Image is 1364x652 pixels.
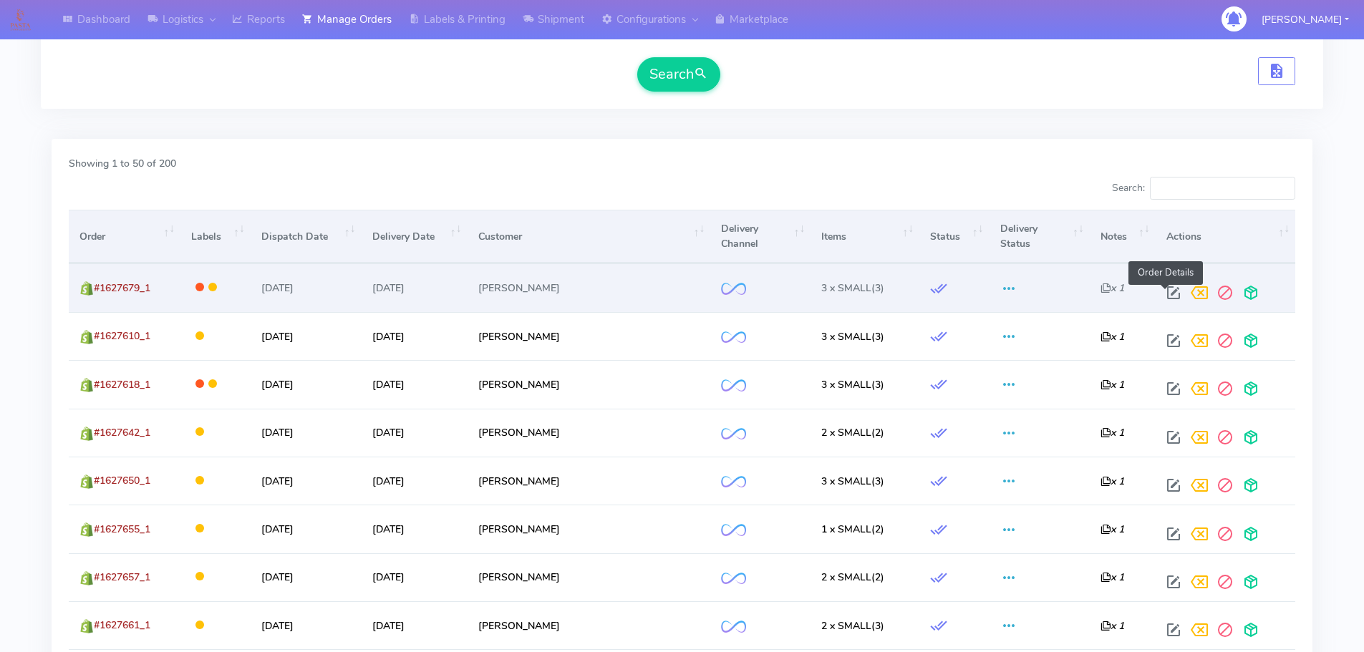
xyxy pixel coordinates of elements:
th: Status: activate to sort column ascending [919,210,990,263]
i: x 1 [1101,281,1124,295]
span: (2) [821,426,884,439]
span: 1 x SMALL [821,522,871,536]
img: shopify.png [79,522,94,537]
th: Notes: activate to sort column ascending [1090,210,1156,263]
td: [DATE] [251,312,362,360]
img: shopify.png [79,475,94,489]
img: shopify.png [79,571,94,585]
td: [PERSON_NAME] [467,263,710,311]
th: Order: activate to sort column ascending [69,210,180,263]
img: OnFleet [721,524,746,536]
img: OnFleet [721,283,746,295]
td: [DATE] [361,360,467,408]
td: [PERSON_NAME] [467,360,710,408]
span: (3) [821,475,884,488]
td: [DATE] [251,263,362,311]
button: [PERSON_NAME] [1251,5,1360,34]
td: [DATE] [361,409,467,457]
th: Actions: activate to sort column ascending [1156,210,1295,263]
button: Search [637,57,720,92]
label: Search: [1112,177,1295,200]
td: [PERSON_NAME] [467,553,710,601]
input: Search: [1150,177,1295,200]
span: 2 x SMALL [821,426,871,439]
img: OnFleet [721,621,746,633]
td: [DATE] [361,601,467,649]
i: x 1 [1101,330,1124,344]
i: x 1 [1101,378,1124,391]
span: (2) [821,570,884,584]
span: (2) [821,522,884,536]
th: Delivery Channel: activate to sort column ascending [710,210,811,263]
span: #1627618_1 [94,378,150,391]
img: OnFleet [721,573,746,585]
span: 3 x SMALL [821,475,871,488]
img: shopify.png [79,427,94,441]
th: Labels: activate to sort column ascending [180,210,251,263]
i: x 1 [1101,619,1124,633]
span: (3) [821,281,884,295]
td: [DATE] [251,601,362,649]
span: #1627610_1 [94,329,150,343]
th: Items: activate to sort column ascending [811,210,919,263]
td: [PERSON_NAME] [467,505,710,553]
th: Customer: activate to sort column ascending [467,210,710,263]
img: shopify.png [79,330,94,344]
td: [DATE] [361,505,467,553]
span: #1627642_1 [94,426,150,439]
td: [PERSON_NAME] [467,312,710,360]
span: #1627655_1 [94,522,150,536]
img: shopify.png [79,378,94,392]
td: [DATE] [361,263,467,311]
span: (3) [821,619,884,633]
td: [PERSON_NAME] [467,457,710,505]
span: 3 x SMALL [821,330,871,344]
i: x 1 [1101,522,1124,536]
td: [DATE] [251,409,362,457]
span: 2 x SMALL [821,619,871,633]
img: OnFleet [721,331,746,344]
label: Showing 1 to 50 of 200 [69,156,176,171]
td: [DATE] [361,312,467,360]
td: [DATE] [251,457,362,505]
img: shopify.png [79,619,94,633]
td: [DATE] [361,553,467,601]
span: (3) [821,378,884,391]
span: 3 x SMALL [821,281,871,295]
span: #1627657_1 [94,570,150,584]
img: shopify.png [79,281,94,296]
span: #1627679_1 [94,281,150,295]
th: Dispatch Date: activate to sort column ascending [251,210,362,263]
img: OnFleet [721,428,746,440]
span: #1627661_1 [94,618,150,632]
span: #1627650_1 [94,474,150,487]
td: [DATE] [251,553,362,601]
i: x 1 [1101,570,1124,584]
span: 3 x SMALL [821,378,871,391]
td: [DATE] [251,505,362,553]
th: Delivery Status: activate to sort column ascending [990,210,1090,263]
span: 2 x SMALL [821,570,871,584]
i: x 1 [1101,475,1124,488]
td: [PERSON_NAME] [467,601,710,649]
img: OnFleet [721,476,746,488]
td: [DATE] [361,457,467,505]
i: x 1 [1101,426,1124,439]
th: Delivery Date: activate to sort column ascending [361,210,467,263]
td: [PERSON_NAME] [467,409,710,457]
span: (3) [821,330,884,344]
img: OnFleet [721,379,746,391]
td: [DATE] [251,360,362,408]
